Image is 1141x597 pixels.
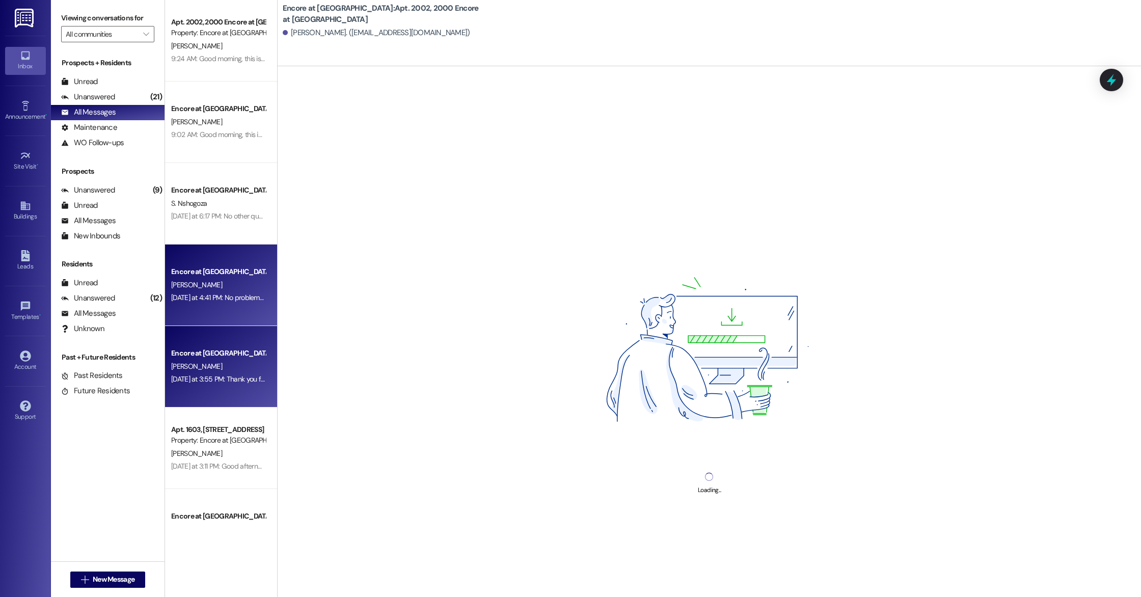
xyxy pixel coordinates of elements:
div: 9:02 AM: Good morning, this is Caylee with Encore! I just wanted to let you know that we have 3 p... [171,130,754,139]
i:  [81,576,89,584]
span: S. Nshogoza [171,199,207,208]
a: Leads [5,247,46,275]
div: Past + Future Residents [51,352,165,363]
div: Unanswered [61,185,115,196]
span: • [39,312,41,319]
div: WO Follow-ups [61,138,124,148]
div: Past Residents [61,370,123,381]
div: [DATE] at 3:55 PM: Thank you for your response, I will temporarily remove you from our contact li... [171,374,755,384]
div: (9) [150,182,165,198]
div: Loading... [698,485,721,496]
a: Support [5,397,46,425]
div: (12) [148,290,165,306]
div: Unread [61,200,98,211]
input: All communities [66,26,138,42]
span: New Message [93,574,134,585]
b: Encore at [GEOGRAPHIC_DATA]: Apt. 2002, 2000 Encore at [GEOGRAPHIC_DATA] [283,3,486,25]
div: Unknown [61,323,104,334]
div: Unread [61,278,98,288]
div: Residents [51,259,165,269]
label: Viewing conversations for [61,10,154,26]
div: [PERSON_NAME]. ([EMAIL_ADDRESS][DOMAIN_NAME]) [283,28,470,38]
a: Site Visit • [5,147,46,175]
div: Encore at [GEOGRAPHIC_DATA] [171,103,265,114]
span: [PERSON_NAME] [171,449,222,458]
span: [PERSON_NAME] [171,280,222,289]
div: [DATE] at 4:41 PM: No problem I'll do that later in the evening Thanks [171,293,369,302]
div: Encore at [GEOGRAPHIC_DATA] [171,348,265,359]
div: Maintenance [61,122,117,133]
div: Property: Encore at [GEOGRAPHIC_DATA] [171,28,265,38]
div: Encore at [GEOGRAPHIC_DATA] [171,266,265,277]
div: Unanswered [61,293,115,304]
img: ResiDesk Logo [15,9,36,28]
div: Unanswered [61,92,115,102]
button: New Message [70,572,146,588]
div: All Messages [61,215,116,226]
span: [PERSON_NAME] [171,41,222,50]
div: Property: Encore at [GEOGRAPHIC_DATA] [171,435,265,446]
div: All Messages [61,107,116,118]
div: Encore at [GEOGRAPHIC_DATA] [171,185,265,196]
div: Future Residents [61,386,130,396]
div: (21) [148,89,165,105]
div: Prospects + Residents [51,58,165,68]
span: • [45,112,47,119]
div: Unread [61,76,98,87]
i:  [143,30,149,38]
div: [DATE] at 6:17 PM: No other questions, thank you! [171,211,313,221]
div: [DATE] at 3:11 PM: Good afternoon, this is Caylee with Encore! I just wanted to let you know that... [171,462,766,471]
span: [PERSON_NAME] [171,362,222,371]
div: 9:24 AM: Good morning, this is [PERSON_NAME]. I just wanted to reach out and let you know that we... [171,54,668,63]
a: Account [5,347,46,375]
a: Inbox [5,47,46,74]
div: Apt. 2002, 2000 Encore at [GEOGRAPHIC_DATA] [171,17,265,28]
div: Encore at [GEOGRAPHIC_DATA] [171,511,265,522]
div: Apt. 1603, [STREET_ADDRESS] [171,424,265,435]
span: A. Tawaalai [171,525,204,534]
div: Prospects [51,166,165,177]
span: • [37,161,38,169]
a: Buildings [5,197,46,225]
div: All Messages [61,308,116,319]
span: [PERSON_NAME] [171,117,222,126]
div: New Inbounds [61,231,120,241]
a: Templates • [5,297,46,325]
